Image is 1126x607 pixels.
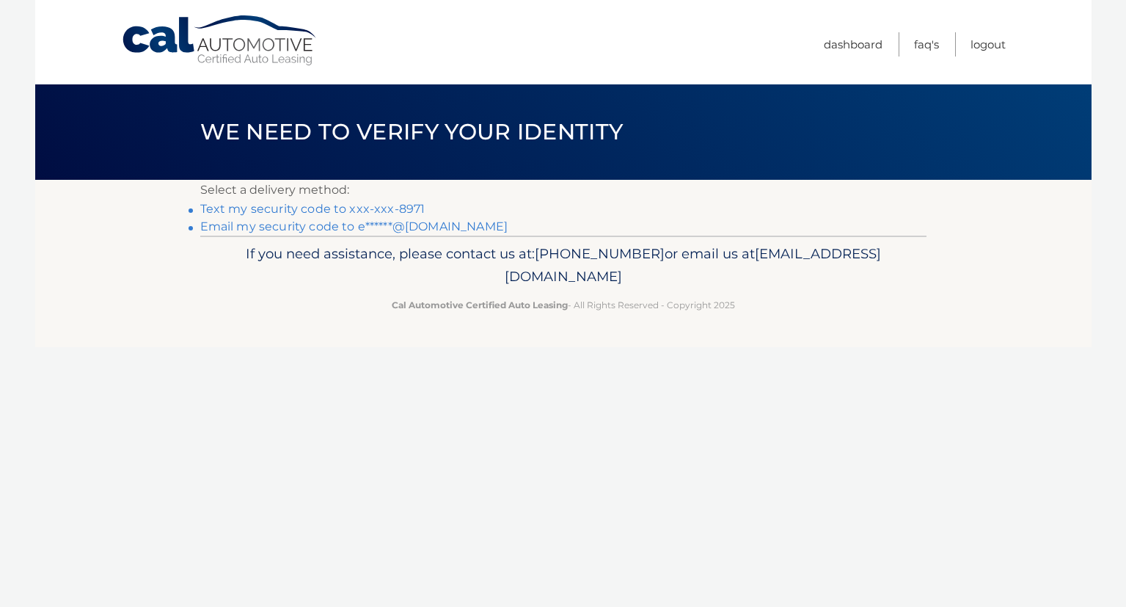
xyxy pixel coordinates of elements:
[824,32,882,57] a: Dashboard
[914,32,939,57] a: FAQ's
[535,245,665,262] span: [PHONE_NUMBER]
[200,180,926,200] p: Select a delivery method:
[392,299,568,310] strong: Cal Automotive Certified Auto Leasing
[200,219,508,233] a: Email my security code to e******@[DOMAIN_NAME]
[200,202,425,216] a: Text my security code to xxx-xxx-8971
[970,32,1006,57] a: Logout
[210,297,917,313] p: - All Rights Reserved - Copyright 2025
[200,118,624,145] span: We need to verify your identity
[210,242,917,289] p: If you need assistance, please contact us at: or email us at
[121,15,319,67] a: Cal Automotive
